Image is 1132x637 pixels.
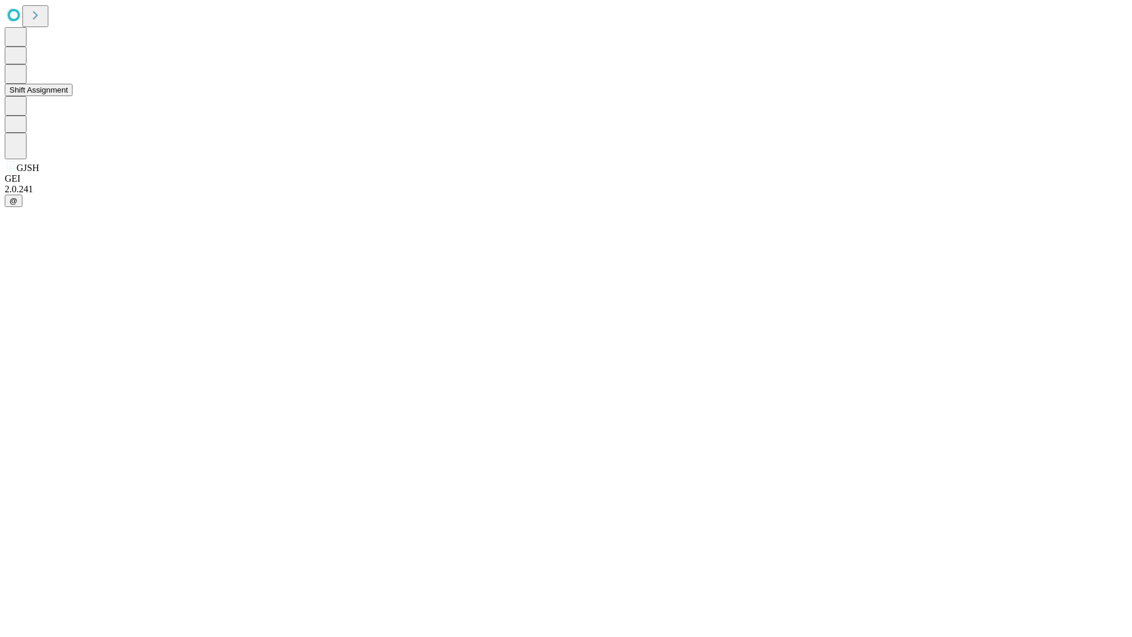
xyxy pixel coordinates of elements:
button: Shift Assignment [5,84,73,96]
div: 2.0.241 [5,184,1127,195]
span: @ [9,196,18,205]
div: GEI [5,173,1127,184]
button: @ [5,195,22,207]
span: GJSH [17,163,39,173]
